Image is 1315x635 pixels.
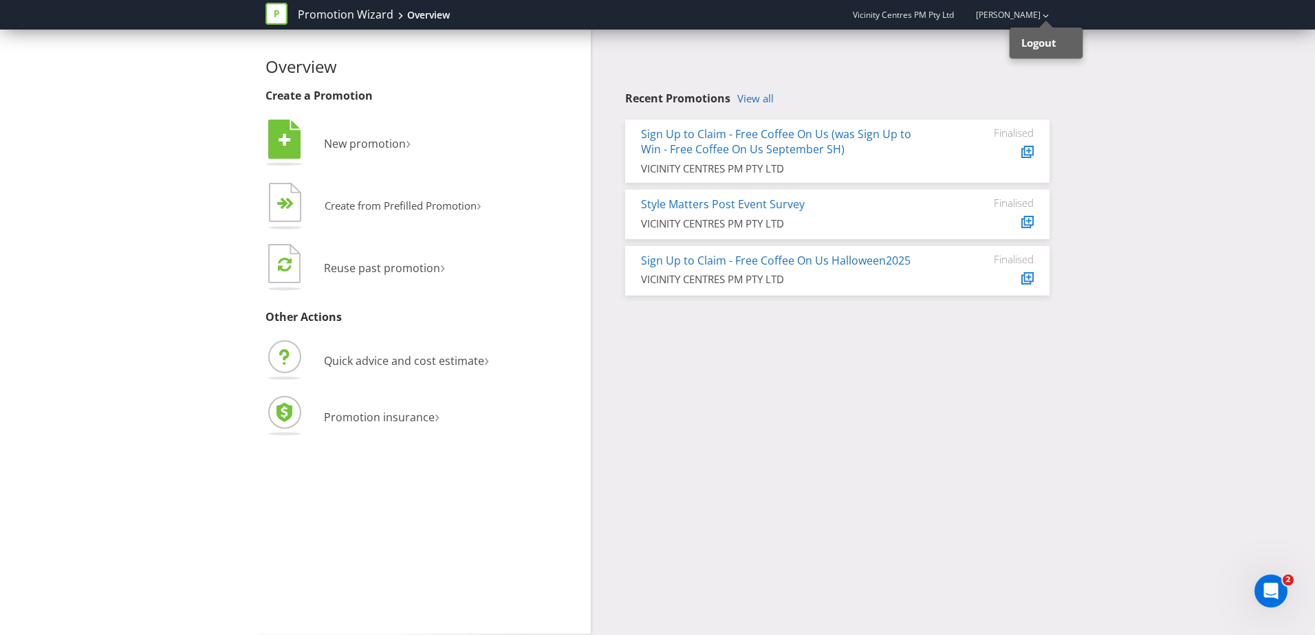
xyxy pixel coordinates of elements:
a: Style Matters Post Event Survey [641,197,805,212]
span: Promotion insurance [324,410,435,425]
div: Finalised [951,197,1034,209]
span: 2 [1283,575,1294,586]
a: View all [737,93,774,104]
span: › [477,194,481,215]
h3: Other Actions [265,311,580,324]
button: Create from Prefilled Promotion› [265,179,482,234]
strong: Logout [1021,36,1056,49]
span: › [440,255,445,278]
a: [PERSON_NAME] [962,9,1041,21]
div: Finalised [951,253,1034,265]
span: New promotion [324,136,406,151]
span: Recent Promotions [625,91,730,106]
div: VICINITY CENTRES PM PTY LTD [641,216,931,231]
h2: Overview [265,58,580,76]
span: Quick advice and cost estimate [324,353,484,368]
a: Sign Up to Claim - Free Coffee On Us Halloween2025 [641,253,911,268]
span: Vicinity Centres PM Pty Ltd [853,9,954,21]
h3: Create a Promotion [265,90,580,102]
span: › [406,131,411,153]
span: Create from Prefilled Promotion [325,199,477,212]
a: Quick advice and cost estimate› [265,353,489,368]
span: Reuse past promotion [324,260,440,276]
a: Promotion Wizard [298,7,393,23]
div: Finalised [951,126,1034,139]
span: › [484,348,489,370]
tspan:  [279,133,291,148]
a: Sign Up to Claim - Free Coffee On Us (was Sign Up to Win - Free Coffee On Us September SH) [641,126,911,157]
div: VICINITY CENTRES PM PTY LTD [641,161,931,176]
tspan:  [278,256,292,272]
div: Overview [407,8,450,22]
a: Promotion insurance› [265,410,439,425]
span: › [435,404,439,427]
div: VICINITY CENTRES PM PTY LTD [641,272,931,287]
tspan:  [285,197,294,210]
iframe: Intercom live chat [1254,575,1287,608]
